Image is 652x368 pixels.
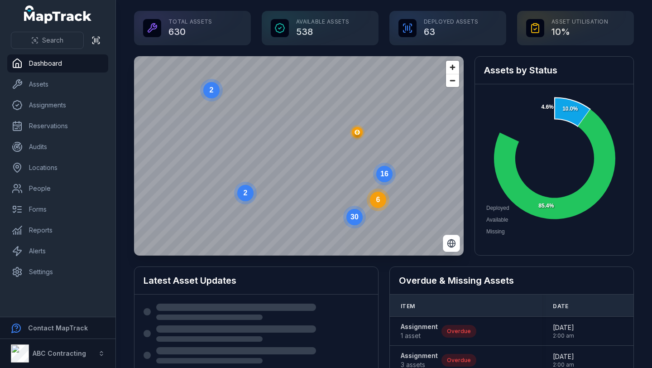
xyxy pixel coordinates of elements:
[486,228,505,235] span: Missing
[441,325,476,338] div: Overdue
[7,221,108,239] a: Reports
[553,303,568,310] span: Date
[486,217,508,223] span: Available
[7,159,108,177] a: Locations
[7,179,108,198] a: People
[24,5,92,24] a: MapTrack
[42,36,63,45] span: Search
[244,189,248,197] text: 2
[441,354,476,367] div: Overdue
[401,322,438,331] strong: Assignment
[484,64,624,77] h2: Assets by Status
[399,274,624,287] h2: Overdue & Missing Assets
[7,200,108,218] a: Forms
[134,56,464,256] canvas: Map
[553,323,574,339] time: 31/08/2024, 2:00:00 am
[553,332,574,339] span: 2:00 am
[7,54,108,73] a: Dashboard
[376,196,380,203] text: 6
[446,74,459,87] button: Zoom out
[7,75,108,93] a: Assets
[350,213,359,221] text: 30
[7,242,108,260] a: Alerts
[553,323,574,332] span: [DATE]
[7,263,108,281] a: Settings
[7,96,108,114] a: Assignments
[210,86,214,94] text: 2
[553,352,574,361] span: [DATE]
[446,61,459,74] button: Zoom in
[144,274,369,287] h2: Latest Asset Updates
[7,138,108,156] a: Audits
[486,205,509,211] span: Deployed
[28,324,88,332] strong: Contact MapTrack
[401,303,415,310] span: Item
[7,117,108,135] a: Reservations
[11,32,84,49] button: Search
[401,351,438,360] strong: Assignment
[380,170,388,178] text: 16
[443,235,460,252] button: Switch to Satellite View
[401,331,438,340] span: 1 asset
[33,349,86,357] strong: ABC Contracting
[401,322,438,340] a: Assignment1 asset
